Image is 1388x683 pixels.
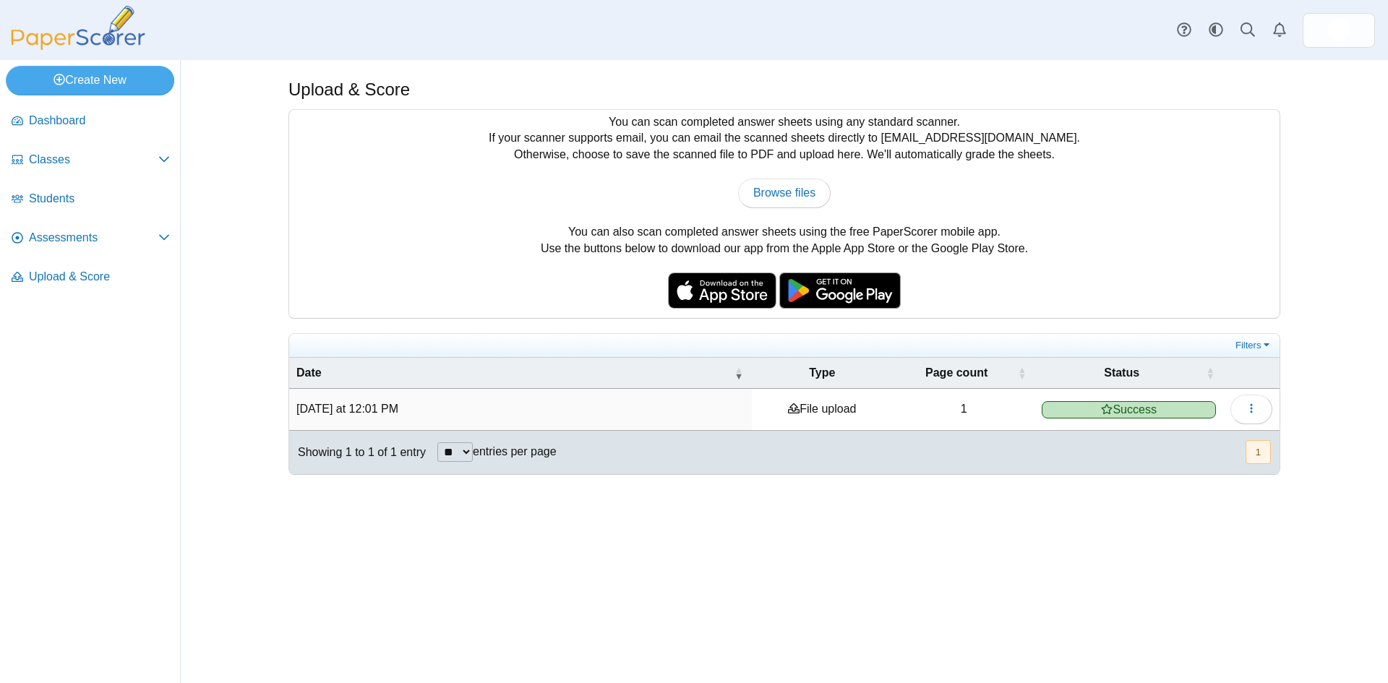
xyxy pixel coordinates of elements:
[29,230,158,246] span: Assessments
[809,366,835,379] span: Type
[29,191,170,207] span: Students
[752,389,893,430] td: File upload
[296,366,322,379] span: Date
[289,110,1280,318] div: You can scan completed answer sheets using any standard scanner. If your scanner supports email, ...
[1303,13,1375,48] a: ps.FtIRDuy1UXOak3eh
[29,152,158,168] span: Classes
[6,182,176,217] a: Students
[6,104,176,139] a: Dashboard
[1104,366,1139,379] span: Status
[668,272,776,309] img: apple-store-badge.svg
[473,445,557,458] label: entries per page
[29,113,170,129] span: Dashboard
[753,186,815,199] span: Browse files
[29,269,170,285] span: Upload & Score
[1327,19,1350,42] img: ps.FtIRDuy1UXOak3eh
[1246,440,1271,464] button: 1
[1232,338,1276,353] a: Filters
[296,403,398,415] time: Aug 26, 2025 at 12:01 PM
[893,389,1034,430] td: 1
[1206,358,1214,388] span: Status : Activate to sort
[779,272,901,309] img: google-play-badge.png
[1244,440,1271,464] nav: pagination
[1327,19,1350,42] span: Andrew Schweitzer
[6,260,176,295] a: Upload & Score
[6,66,174,95] a: Create New
[1264,14,1295,46] a: Alerts
[6,143,176,178] a: Classes
[925,366,988,379] span: Page count
[1042,401,1216,418] span: Success
[6,40,150,52] a: PaperScorer
[6,6,150,50] img: PaperScorer
[289,431,426,474] div: Showing 1 to 1 of 1 entry
[1017,358,1026,388] span: Page count : Activate to sort
[288,77,410,102] h1: Upload & Score
[738,179,831,207] a: Browse files
[734,358,743,388] span: Date : Activate to remove sorting
[6,221,176,256] a: Assessments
